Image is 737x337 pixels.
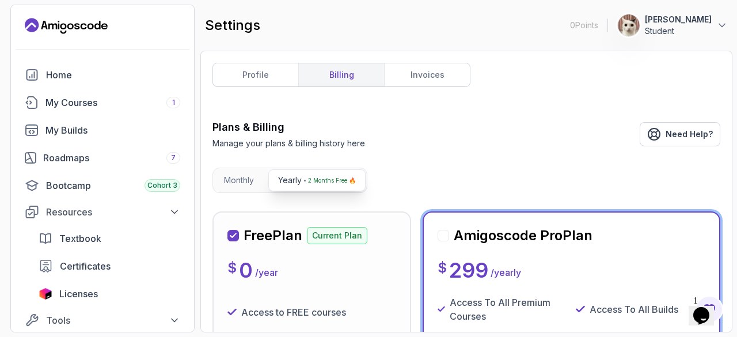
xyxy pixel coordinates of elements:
[298,63,384,86] a: billing
[18,63,187,86] a: home
[171,153,176,162] span: 7
[46,205,180,219] div: Resources
[244,226,302,245] h2: Free Plan
[239,259,253,282] p: 0
[18,310,187,331] button: Tools
[46,313,180,327] div: Tools
[18,146,187,169] a: roadmaps
[18,91,187,114] a: courses
[617,14,728,37] button: user profile image[PERSON_NAME]Student
[645,25,712,37] p: Student
[59,232,101,245] span: Textbook
[438,259,447,277] p: $
[46,179,180,192] div: Bootcamp
[205,16,260,35] h2: settings
[25,17,108,35] a: Landing page
[45,123,180,137] div: My Builds
[454,226,592,245] h2: Amigoscode Pro Plan
[172,98,175,107] span: 1
[307,227,367,244] p: Current Plan
[43,151,180,165] div: Roadmaps
[224,175,254,186] p: Monthly
[32,282,187,305] a: licenses
[18,174,187,197] a: bootcamp
[666,128,713,140] span: Need Help?
[39,288,52,300] img: jetbrains icon
[18,202,187,222] button: Resources
[618,14,640,36] img: user profile image
[212,119,365,135] h3: Plans & Billing
[213,63,298,86] a: profile
[32,227,187,250] a: textbook
[645,14,712,25] p: [PERSON_NAME]
[689,291,725,325] iframe: chat widget
[278,175,302,186] p: Yearly
[268,169,366,191] button: Yearly2 Months Free 🔥
[60,259,111,273] span: Certificates
[491,266,521,279] p: / yearly
[46,68,180,82] div: Home
[45,96,180,109] div: My Courses
[570,20,598,31] p: 0 Points
[308,175,356,186] p: 2 Months Free 🔥
[241,305,346,319] p: Access to FREE courses
[449,259,488,282] p: 299
[450,296,567,323] p: Access To All Premium Courses
[32,255,187,278] a: certificates
[384,63,470,86] a: invoices
[640,122,720,146] a: Need Help?
[214,169,264,191] button: Monthly
[590,302,678,316] p: Access To All Builds
[147,181,177,190] span: Cohort 3
[212,138,365,149] p: Manage your plans & billing history here
[18,119,187,142] a: builds
[255,266,278,279] p: / year
[227,259,237,277] p: $
[59,287,98,301] span: Licenses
